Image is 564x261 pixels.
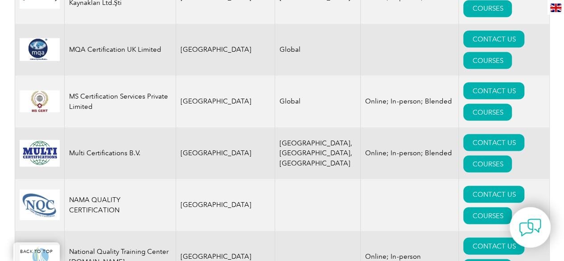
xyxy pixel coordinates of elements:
[176,24,275,75] td: [GEOGRAPHIC_DATA]
[361,127,459,179] td: Online; In-person; Blended
[463,155,512,172] a: COURSES
[463,82,524,99] a: CONTACT US
[463,52,512,69] a: COURSES
[519,216,541,239] img: contact-chat.png
[275,75,361,127] td: Global
[176,179,275,231] td: [GEOGRAPHIC_DATA]
[176,127,275,179] td: [GEOGRAPHIC_DATA]
[463,104,512,120] a: COURSES
[361,75,459,127] td: Online; In-person; Blended
[275,127,361,179] td: [GEOGRAPHIC_DATA], [GEOGRAPHIC_DATA], [GEOGRAPHIC_DATA]
[463,186,524,203] a: CONTACT US
[20,140,60,166] img: dcceface-21a8-ef11-b8e9-00224893fac3-logo.png
[20,189,60,220] img: 870f6014-ce33-ef11-8e4e-002248972526-logo.jpg
[463,207,512,224] a: COURSES
[463,30,524,47] a: CONTACT US
[176,75,275,127] td: [GEOGRAPHIC_DATA]
[550,4,561,12] img: en
[64,75,176,127] td: MS Certification Services Private Limited
[64,179,176,231] td: NAMA QUALITY CERTIFICATION
[64,24,176,75] td: MQA Certification UK Limited
[13,242,60,261] a: BACK TO TOP
[275,24,361,75] td: Global
[463,237,524,254] a: CONTACT US
[20,90,60,112] img: 9fd1c908-7ae1-ec11-bb3e-002248d3b10e-logo.jpg
[20,38,60,61] img: 43f150f7-466f-eb11-a812-002248153038-logo.png
[463,134,524,151] a: CONTACT US
[64,127,176,179] td: Multi Certifications B.V.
